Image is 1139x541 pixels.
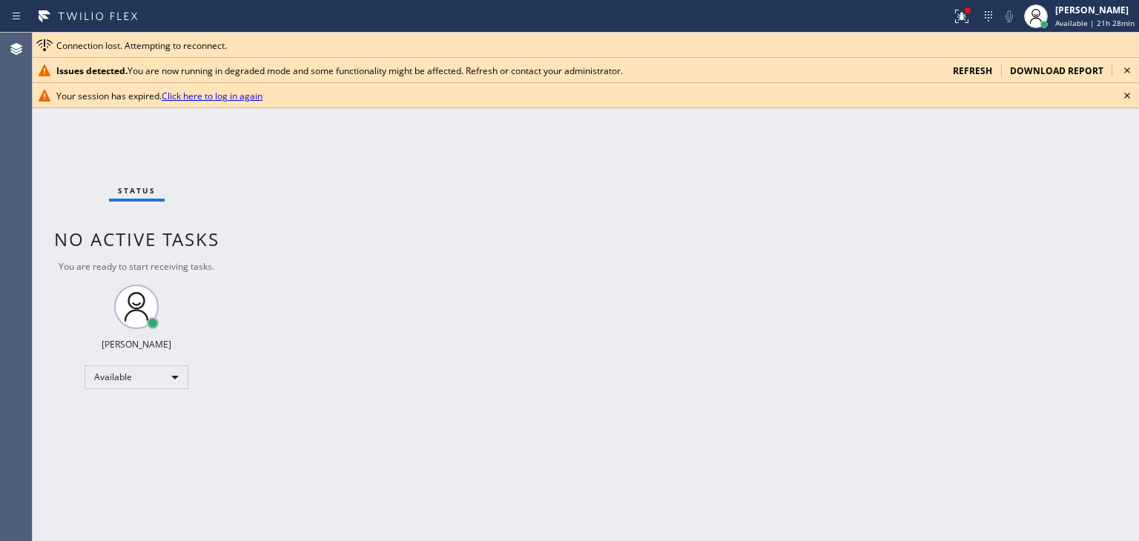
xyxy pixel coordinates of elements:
[999,6,1020,27] button: Mute
[56,64,941,77] div: You are now running in degraded mode and some functionality might be affected. Refresh or contact...
[102,338,171,351] div: [PERSON_NAME]
[85,365,188,389] div: Available
[1010,64,1103,77] span: download report
[56,90,263,102] span: Your session has expired.
[118,185,156,196] span: Status
[162,90,263,102] a: Click here to log in again
[56,64,128,77] b: Issues detected.
[1055,18,1135,28] span: Available | 21h 28min
[59,260,214,273] span: You are ready to start receiving tasks.
[953,64,992,77] span: refresh
[1055,4,1135,16] div: [PERSON_NAME]
[54,227,219,251] span: No active tasks
[56,39,227,52] span: Connection lost. Attempting to reconnect.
